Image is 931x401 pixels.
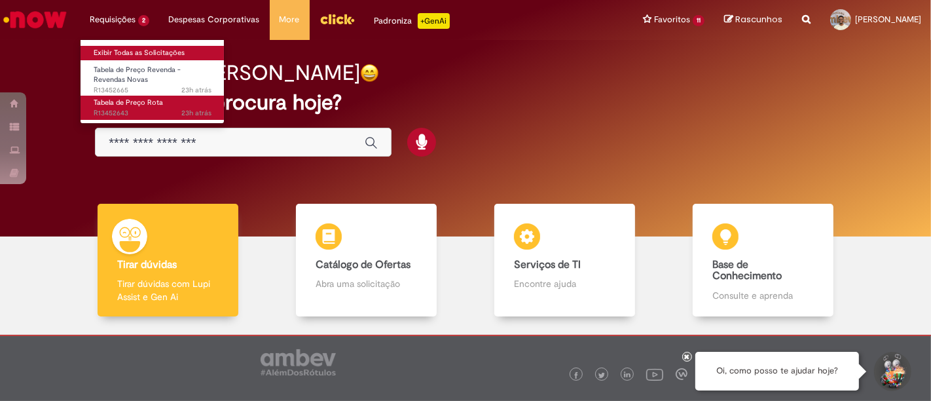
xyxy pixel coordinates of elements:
[181,85,211,95] time: 27/08/2025 14:08:18
[181,85,211,95] span: 23h atrás
[94,85,211,96] span: R13452665
[573,372,579,379] img: logo_footer_facebook.png
[724,14,782,26] a: Rascunhos
[514,277,615,290] p: Encontre ajuda
[872,352,911,391] button: Iniciar Conversa de Suporte
[712,289,813,302] p: Consulte e aprenda
[693,15,704,26] span: 11
[261,349,336,375] img: logo_footer_ambev_rotulo_gray.png
[95,62,360,85] h2: Boa tarde, [PERSON_NAME]
[319,9,355,29] img: click_logo_yellow_360x200.png
[169,13,260,26] span: Despesas Corporativas
[374,13,450,29] div: Padroniza
[646,366,663,383] img: logo_footer_youtube.png
[117,258,177,271] b: Tirar dúvidas
[465,204,664,317] a: Serviços de TI Encontre ajuda
[418,13,450,29] p: +GenAi
[81,96,225,120] a: Aberto R13452643 : Tabela de Preço Rota
[90,13,136,26] span: Requisições
[94,98,163,107] span: Tabela de Preço Rota
[181,108,211,118] span: 23h atrás
[712,258,782,283] b: Base de Conhecimento
[735,13,782,26] span: Rascunhos
[95,91,836,114] h2: O que você procura hoje?
[316,258,411,271] b: Catálogo de Ofertas
[624,372,630,379] img: logo_footer_linkedin.png
[1,7,69,33] img: ServiceNow
[598,372,605,379] img: logo_footer_twitter.png
[664,204,862,317] a: Base de Conhecimento Consulte e aprenda
[654,13,690,26] span: Favoritos
[267,204,465,317] a: Catálogo de Ofertas Abra uma solicitação
[855,14,921,25] span: [PERSON_NAME]
[81,63,225,91] a: Aberto R13452665 : Tabela de Preço Revenda - Revendas Novas
[360,64,379,83] img: happy-face.png
[81,46,225,60] a: Exibir Todas as Solicitações
[80,39,225,124] ul: Requisições
[94,108,211,119] span: R13452643
[316,277,416,290] p: Abra uma solicitação
[69,204,267,317] a: Tirar dúvidas Tirar dúvidas com Lupi Assist e Gen Ai
[117,277,218,303] p: Tirar dúvidas com Lupi Assist e Gen Ai
[280,13,300,26] span: More
[695,352,859,391] div: Oi, como posso te ajudar hoje?
[676,368,687,380] img: logo_footer_workplace.png
[138,15,149,26] span: 2
[94,65,181,85] span: Tabela de Preço Revenda - Revendas Novas
[514,258,581,271] b: Serviços de TI
[181,108,211,118] time: 27/08/2025 14:05:32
